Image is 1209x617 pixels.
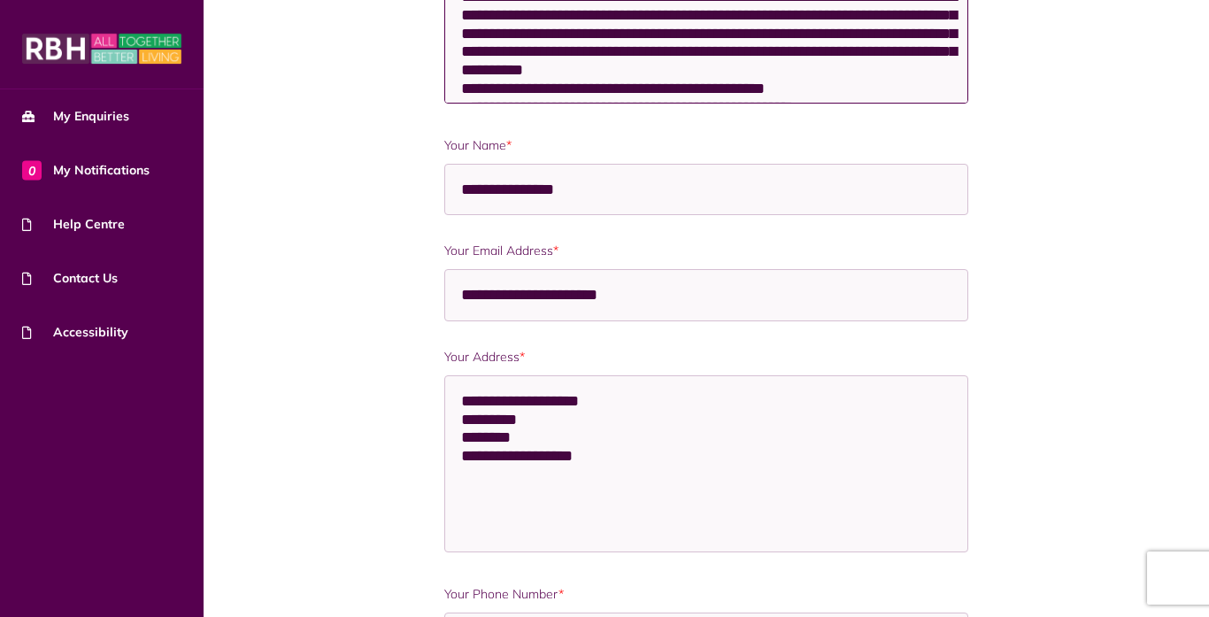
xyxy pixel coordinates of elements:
label: Your Phone Number [444,585,967,604]
span: My Notifications [22,161,150,180]
label: Your Address [444,348,967,366]
label: Your Email Address [444,242,967,260]
span: My Enquiries [22,107,129,126]
span: Accessibility [22,323,128,342]
img: MyRBH [22,31,181,66]
label: Your Name [444,136,967,155]
span: Help Centre [22,215,125,234]
span: Contact Us [22,269,118,288]
span: 0 [22,160,42,180]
